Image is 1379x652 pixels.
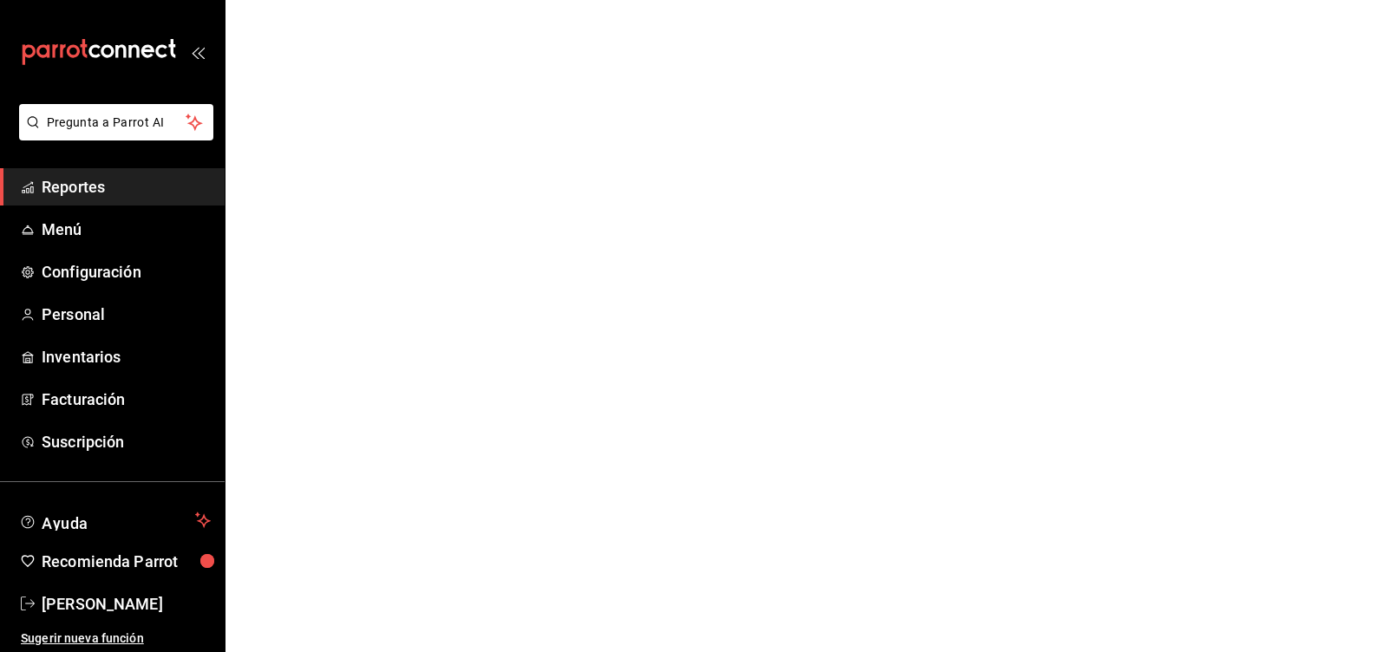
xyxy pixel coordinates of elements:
[42,345,211,368] span: Inventarios
[42,260,211,284] span: Configuración
[47,114,186,132] span: Pregunta a Parrot AI
[42,592,211,616] span: [PERSON_NAME]
[19,104,213,140] button: Pregunta a Parrot AI
[42,175,211,199] span: Reportes
[12,126,213,144] a: Pregunta a Parrot AI
[42,388,211,411] span: Facturación
[191,45,205,59] button: open_drawer_menu
[42,510,188,531] span: Ayuda
[42,430,211,453] span: Suscripción
[21,629,211,648] span: Sugerir nueva función
[42,550,211,573] span: Recomienda Parrot
[42,218,211,241] span: Menú
[42,303,211,326] span: Personal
